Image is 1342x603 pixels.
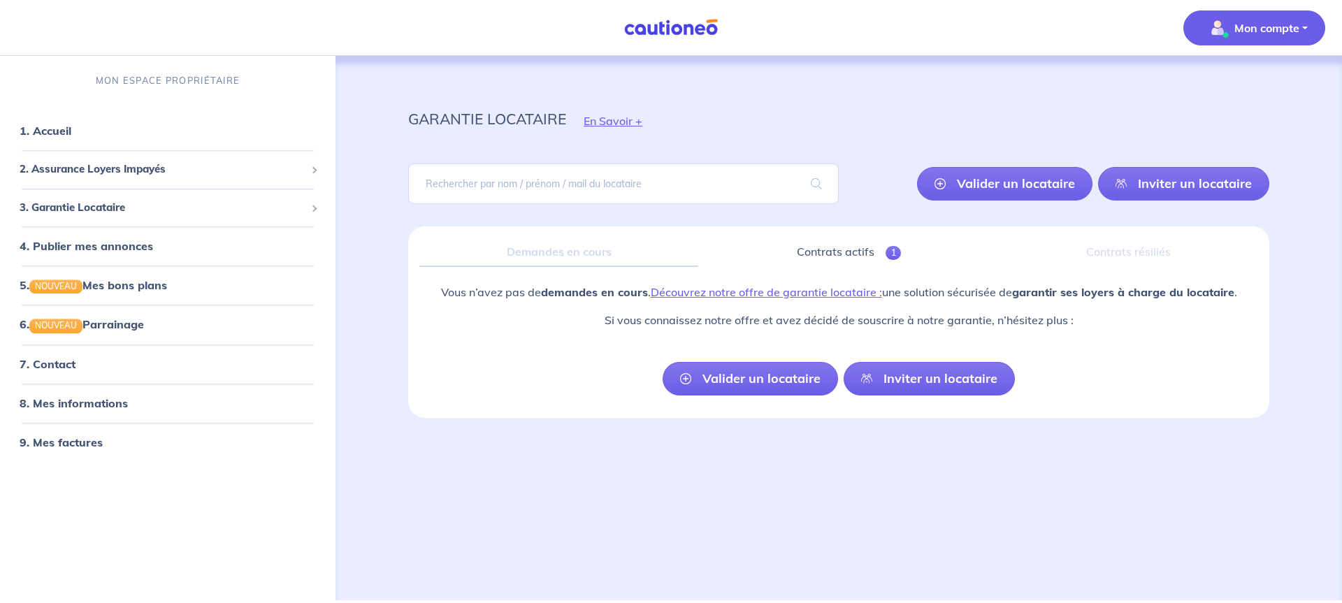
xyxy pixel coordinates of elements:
[651,285,882,299] a: Découvrez notre offre de garantie locataire :
[96,74,240,87] p: MON ESPACE PROPRIÉTAIRE
[20,124,71,138] a: 1. Accueil
[541,285,648,299] strong: demandes en cours
[1183,10,1325,45] button: illu_account_valid_menu.svgMon compte
[408,106,566,131] p: garantie locataire
[1098,167,1269,201] a: Inviter un locataire
[663,362,838,395] a: Valider un locataire
[441,284,1237,300] p: Vous n’avez pas de . une solution sécurisée de .
[20,162,305,178] span: 2. Assurance Loyers Impayés
[20,357,75,371] a: 7. Contact
[20,279,167,293] a: 5.NOUVEAUMes bons plans
[1206,17,1229,39] img: illu_account_valid_menu.svg
[917,167,1092,201] a: Valider un locataire
[6,117,330,145] div: 1. Accueil
[709,238,988,267] a: Contrats actifs1
[844,362,1015,395] a: Inviter un locataire
[794,164,839,203] span: search
[20,435,103,449] a: 9. Mes factures
[566,101,660,141] button: En Savoir +
[6,389,330,417] div: 8. Mes informations
[408,164,839,204] input: Rechercher par nom / prénom / mail du locataire
[6,194,330,221] div: 3. Garantie Locataire
[886,246,902,260] span: 1
[6,350,330,378] div: 7. Contact
[6,272,330,300] div: 5.NOUVEAUMes bons plans
[619,19,723,36] img: Cautioneo
[441,312,1237,328] p: Si vous connaissez notre offre et avez décidé de souscrire à notre garantie, n’hésitez plus :
[20,240,153,254] a: 4. Publier mes annonces
[20,396,128,410] a: 8. Mes informations
[6,428,330,456] div: 9. Mes factures
[6,157,330,184] div: 2. Assurance Loyers Impayés
[6,311,330,339] div: 6.NOUVEAUParrainage
[20,318,144,332] a: 6.NOUVEAUParrainage
[1234,20,1299,36] p: Mon compte
[20,200,305,216] span: 3. Garantie Locataire
[1012,285,1234,299] strong: garantir ses loyers à charge du locataire
[6,233,330,261] div: 4. Publier mes annonces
